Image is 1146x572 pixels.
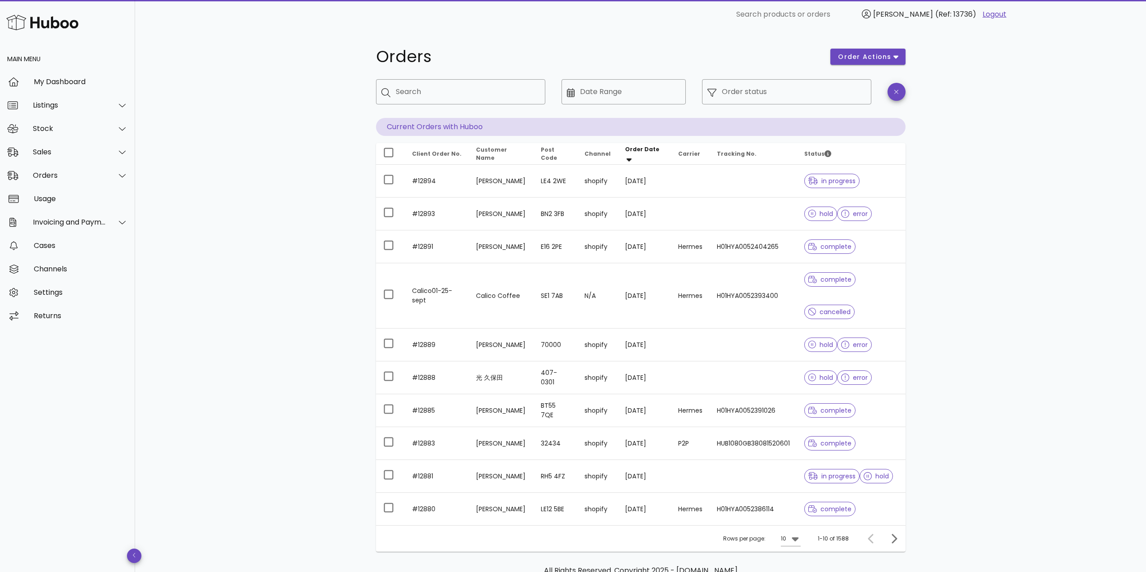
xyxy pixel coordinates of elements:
[671,394,710,427] td: Hermes
[618,165,671,198] td: [DATE]
[469,263,534,329] td: Calico Coffee
[34,241,128,250] div: Cases
[405,493,469,525] td: #12880
[405,361,469,394] td: #12888
[34,265,128,273] div: Channels
[577,329,618,361] td: shopify
[808,276,852,283] span: complete
[710,263,797,329] td: H01HYA0052393400
[469,230,534,263] td: [PERSON_NAME]
[577,427,618,460] td: shopify
[841,342,868,348] span: error
[405,263,469,329] td: Calico01-25-sept
[469,427,534,460] td: [PERSON_NAME]
[618,361,671,394] td: [DATE]
[534,329,577,361] td: 70000
[577,493,618,525] td: shopify
[33,218,106,226] div: Invoicing and Payments
[469,198,534,230] td: [PERSON_NAME]
[469,493,534,525] td: [PERSON_NAME]
[618,143,671,165] th: Order Date: Sorted descending. Activate to remove sorting.
[405,230,469,263] td: #12891
[618,493,671,525] td: [DATE]
[405,329,469,361] td: #12889
[710,394,797,427] td: H01HYA0052391026
[808,211,833,217] span: hold
[469,329,534,361] td: [PERSON_NAME]
[534,263,577,329] td: SE1 7AB
[577,230,618,263] td: shopify
[808,506,852,512] span: complete
[830,49,905,65] button: order actions
[534,361,577,394] td: 407-0301
[618,460,671,493] td: [DATE]
[808,473,856,479] span: in progress
[818,535,849,543] div: 1-10 of 1588
[983,9,1006,20] a: Logout
[376,118,906,136] p: Current Orders with Huboo
[808,178,856,184] span: in progress
[6,13,78,32] img: Huboo Logo
[804,150,831,158] span: Status
[405,460,469,493] td: #12881
[781,535,786,543] div: 10
[405,143,469,165] th: Client Order No.
[710,143,797,165] th: Tracking No.
[710,230,797,263] td: H01HYA0052404265
[412,150,462,158] span: Client Order No.
[873,9,933,19] span: [PERSON_NAME]
[838,52,892,62] span: order actions
[577,165,618,198] td: shopify
[577,198,618,230] td: shopify
[841,211,868,217] span: error
[534,493,577,525] td: LE12 5BE
[671,427,710,460] td: P2P
[618,198,671,230] td: [DATE]
[34,288,128,297] div: Settings
[534,230,577,263] td: E16 2PE
[618,230,671,263] td: [DATE]
[808,309,851,315] span: cancelled
[618,427,671,460] td: [DATE]
[469,460,534,493] td: [PERSON_NAME]
[808,374,833,381] span: hold
[34,194,128,203] div: Usage
[476,146,507,162] span: Customer Name
[405,427,469,460] td: #12883
[808,440,852,446] span: complete
[781,531,801,546] div: 10Rows per page:
[534,427,577,460] td: 32434
[618,394,671,427] td: [DATE]
[469,361,534,394] td: 光 久保田
[577,263,618,329] td: N/A
[577,460,618,493] td: shopify
[717,150,756,158] span: Tracking No.
[671,230,710,263] td: Hermes
[33,148,106,156] div: Sales
[797,143,906,165] th: Status
[469,165,534,198] td: [PERSON_NAME]
[405,198,469,230] td: #12893
[577,143,618,165] th: Channel
[405,165,469,198] td: #12894
[33,171,106,180] div: Orders
[34,77,128,86] div: My Dashboard
[34,311,128,320] div: Returns
[469,143,534,165] th: Customer Name
[577,394,618,427] td: shopify
[678,150,700,158] span: Carrier
[808,342,833,348] span: hold
[534,198,577,230] td: BN2 3FB
[841,374,868,381] span: error
[710,493,797,525] td: H01HYA0052386114
[808,407,852,414] span: complete
[618,263,671,329] td: [DATE]
[935,9,976,19] span: (Ref: 13736)
[671,143,710,165] th: Carrier
[534,165,577,198] td: LE4 2WE
[33,124,106,133] div: Stock
[584,150,611,158] span: Channel
[618,329,671,361] td: [DATE]
[541,146,557,162] span: Post Code
[808,243,852,250] span: complete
